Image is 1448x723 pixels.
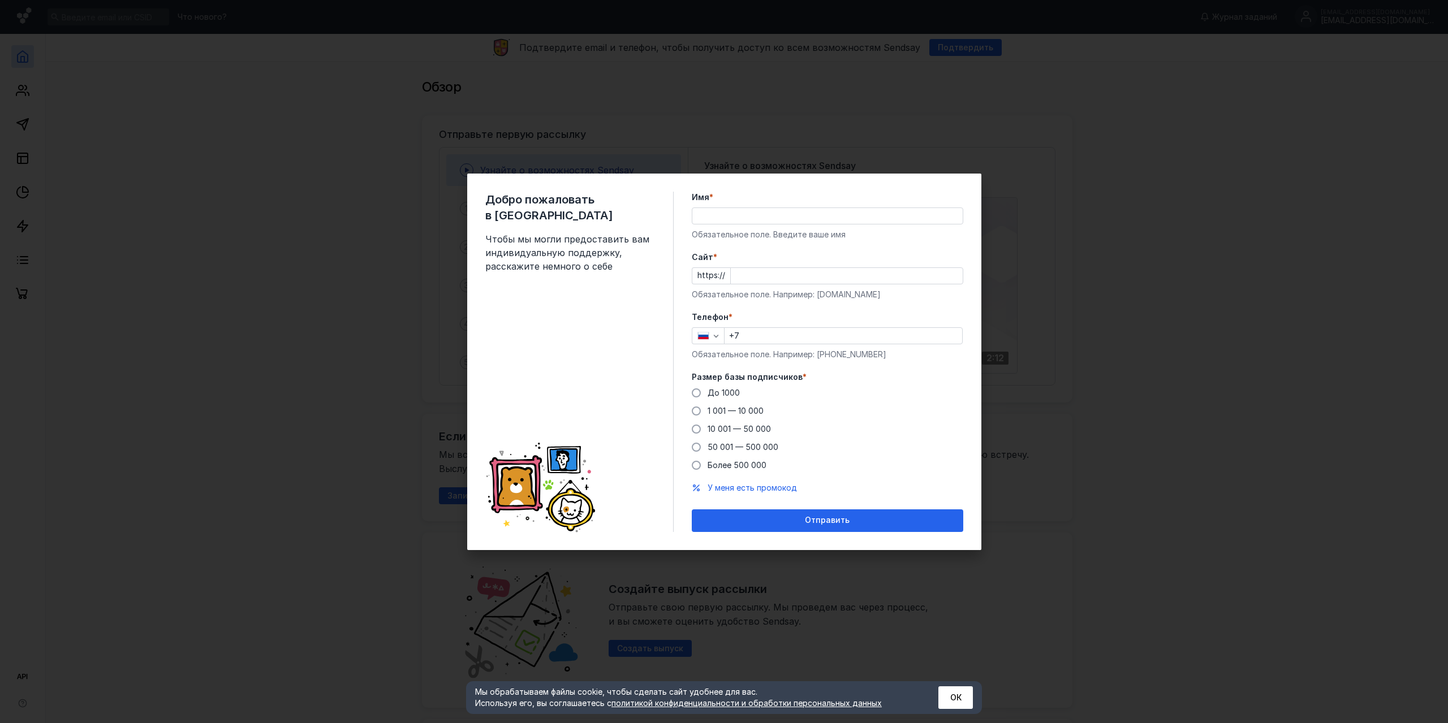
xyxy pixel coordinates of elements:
span: 1 001 — 10 000 [708,406,764,415]
span: Добро пожаловать в [GEOGRAPHIC_DATA] [485,192,655,223]
span: Более 500 000 [708,460,766,470]
span: Размер базы подписчиков [692,371,803,383]
a: политикой конфиденциальности и обработки персональных данных [611,698,882,708]
span: Cайт [692,252,713,263]
span: У меня есть промокод [708,483,797,492]
button: У меня есть промокод [708,482,797,493]
button: ОК [938,686,973,709]
div: Обязательное поле. Введите ваше имя [692,229,963,240]
span: Чтобы мы могли предоставить вам индивидуальную поддержку, расскажите немного о себе [485,232,655,273]
span: Имя [692,192,709,203]
button: Отправить [692,509,963,532]
span: Телефон [692,311,729,323]
span: До 1000 [708,388,740,397]
span: 50 001 — 500 000 [708,442,778,452]
div: Обязательное поле. Например: [DOMAIN_NAME] [692,289,963,300]
span: 10 001 — 50 000 [708,424,771,434]
div: Мы обрабатываем файлы cookie, чтобы сделать сайт удобнее для вас. Используя его, вы соглашаетесь c [475,686,911,709]
span: Отправить [805,516,850,525]
div: Обязательное поле. Например: [PHONE_NUMBER] [692,349,963,360]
